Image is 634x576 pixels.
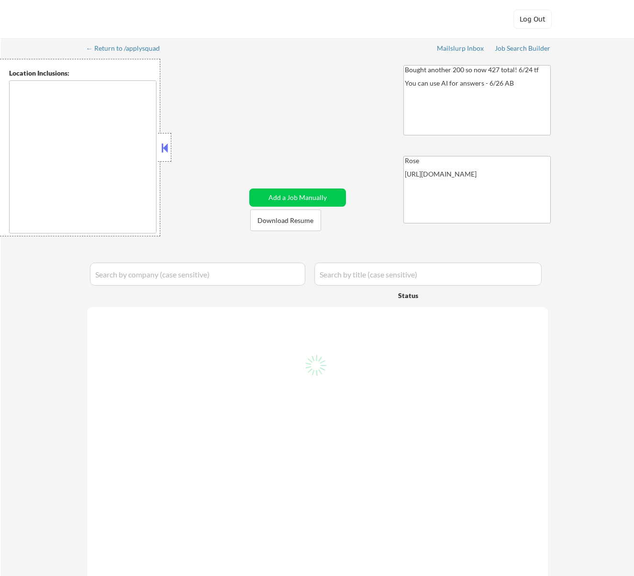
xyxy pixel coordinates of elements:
button: Add a Job Manually [249,188,346,207]
div: ← Return to /applysquad [86,45,169,52]
input: Search by title (case sensitive) [314,263,542,286]
a: ← Return to /applysquad [86,44,169,54]
div: Job Search Builder [495,45,551,52]
button: Log Out [513,10,552,29]
input: Search by company (case sensitive) [90,263,305,286]
div: Location Inclusions: [9,68,156,78]
div: Mailslurp Inbox [437,45,485,52]
button: Download Resume [250,210,321,231]
div: Status [398,287,480,304]
a: Mailslurp Inbox [437,44,485,54]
